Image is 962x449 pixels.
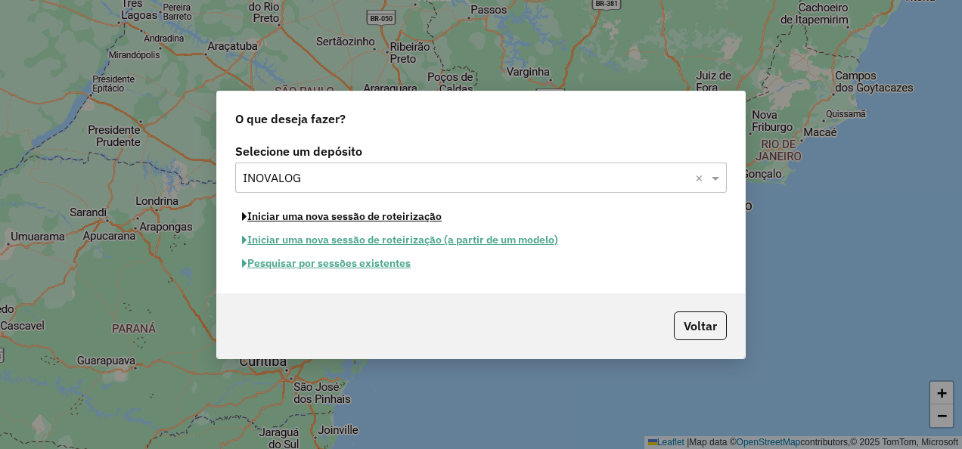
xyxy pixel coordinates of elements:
[235,205,448,228] button: Iniciar uma nova sessão de roteirização
[235,110,346,128] span: O que deseja fazer?
[674,311,727,340] button: Voltar
[695,169,708,187] span: Clear all
[235,142,727,160] label: Selecione um depósito
[235,252,417,275] button: Pesquisar por sessões existentes
[235,228,565,252] button: Iniciar uma nova sessão de roteirização (a partir de um modelo)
